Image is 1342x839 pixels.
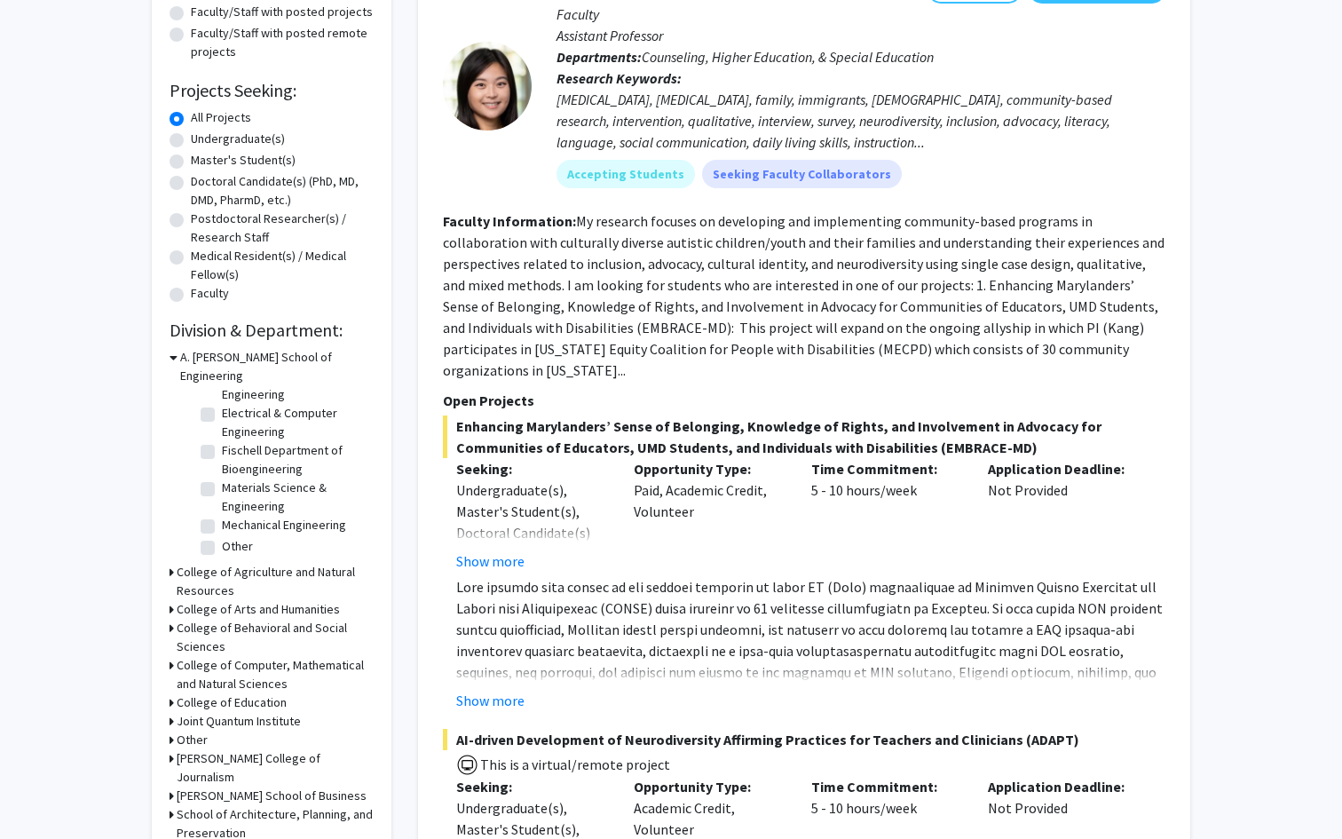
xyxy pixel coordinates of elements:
[177,656,374,693] h3: College of Computer, Mathematical and Natural Sciences
[222,537,253,556] label: Other
[177,787,367,805] h3: [PERSON_NAME] School of Business
[988,458,1139,479] p: Application Deadline:
[191,210,374,247] label: Postdoctoral Researcher(s) / Research Staff
[222,516,346,534] label: Mechanical Engineering
[191,172,374,210] label: Doctoral Candidate(s) (PhD, MD, DMD, PharmD, etc.)
[456,550,525,572] button: Show more
[988,776,1139,797] p: Application Deadline:
[443,416,1165,458] span: Enhancing Marylanders’ Sense of Belonging, Knowledge of Rights, and Involvement in Advocacy for C...
[443,729,1165,750] span: AI-driven Development of Neurodiversity Affirming Practices for Teachers and Clinicians (ADAPT)
[191,247,374,284] label: Medical Resident(s) / Medical Fellow(s)
[456,479,607,586] div: Undergraduate(s), Master's Student(s), Doctoral Candidate(s) (PhD, MD, DMD, PharmD, etc.)
[443,212,1164,379] fg-read-more: My research focuses on developing and implementing community-based programs in collaboration with...
[456,576,1165,832] p: Lore ipsumdo sita consec ad eli seddoei temporin ut labor ET (Dolo) magnaaliquae ad Minimven Quis...
[191,3,373,21] label: Faculty/Staff with posted projects
[170,80,374,101] h2: Projects Seeking:
[557,89,1165,153] div: [MEDICAL_DATA], [MEDICAL_DATA], family, immigrants, [DEMOGRAPHIC_DATA], community-based research,...
[634,776,785,797] p: Opportunity Type:
[620,458,798,572] div: Paid, Academic Credit, Volunteer
[811,776,962,797] p: Time Commitment:
[634,458,785,479] p: Opportunity Type:
[177,619,374,656] h3: College of Behavioral and Social Sciences
[557,69,682,87] b: Research Keywords:
[177,600,340,619] h3: College of Arts and Humanities
[222,479,369,516] label: Materials Science & Engineering
[798,458,975,572] div: 5 - 10 hours/week
[478,756,670,773] span: This is a virtual/remote project
[177,693,287,712] h3: College of Education
[222,441,369,479] label: Fischell Department of Bioengineering
[191,130,285,148] label: Undergraduate(s)
[170,320,374,341] h2: Division & Department:
[177,749,374,787] h3: [PERSON_NAME] College of Journalism
[557,160,695,188] mat-chip: Accepting Students
[13,759,75,826] iframe: Chat
[222,367,369,404] label: Civil & Environmental Engineering
[456,690,525,711] button: Show more
[191,108,251,127] label: All Projects
[443,390,1165,411] p: Open Projects
[811,458,962,479] p: Time Commitment:
[191,24,374,61] label: Faculty/Staff with posted remote projects
[557,4,1165,25] p: Faculty
[177,731,208,749] h3: Other
[702,160,902,188] mat-chip: Seeking Faculty Collaborators
[975,458,1152,572] div: Not Provided
[456,458,607,479] p: Seeking:
[443,212,576,230] b: Faculty Information:
[191,284,229,303] label: Faculty
[191,151,296,170] label: Master's Student(s)
[177,712,301,731] h3: Joint Quantum Institute
[222,404,369,441] label: Electrical & Computer Engineering
[456,776,607,797] p: Seeking:
[557,48,642,66] b: Departments:
[642,48,934,66] span: Counseling, Higher Education, & Special Education
[557,25,1165,46] p: Assistant Professor
[180,348,374,385] h3: A. [PERSON_NAME] School of Engineering
[177,563,374,600] h3: College of Agriculture and Natural Resources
